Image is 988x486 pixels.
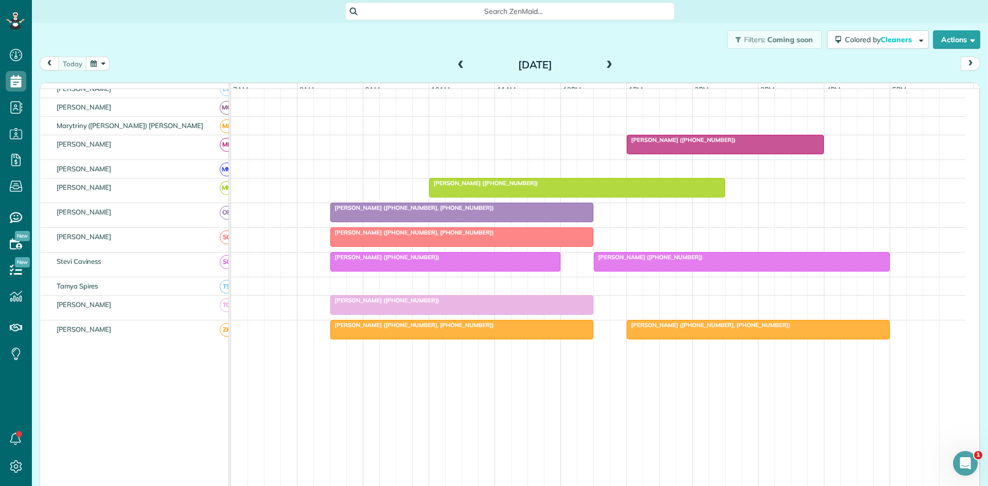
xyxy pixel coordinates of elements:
span: LC [220,82,234,96]
span: New [15,257,30,267]
span: [PERSON_NAME] ([PHONE_NUMBER], [PHONE_NUMBER]) [330,321,495,329]
span: SC [220,255,234,269]
span: MG [220,101,234,115]
span: [PERSON_NAME] ([PHONE_NUMBER]) [330,297,440,304]
button: prev [40,57,59,70]
span: 5pm [890,85,908,94]
h2: [DATE] [471,59,599,70]
span: Filters: [744,35,766,44]
span: [PERSON_NAME] ([PHONE_NUMBER]) [593,254,703,261]
span: OR [220,206,234,220]
span: 11am [495,85,518,94]
button: today [58,57,87,70]
span: Cleaners [880,35,913,44]
span: [PERSON_NAME] [55,84,114,93]
span: 9am [363,85,382,94]
span: [PERSON_NAME] [55,183,114,191]
span: New [15,231,30,241]
iframe: Intercom live chat [953,451,978,476]
span: TG [220,298,234,312]
span: 4pm [824,85,842,94]
span: [PERSON_NAME] ([PHONE_NUMBER], [PHONE_NUMBER]) [330,229,495,236]
button: Actions [933,30,980,49]
button: Colored byCleaners [827,30,929,49]
span: 1pm [627,85,645,94]
span: [PERSON_NAME] ([PHONE_NUMBER]) [429,179,539,187]
span: [PERSON_NAME] [55,208,114,216]
span: 3pm [758,85,777,94]
span: ME [220,119,234,133]
span: [PERSON_NAME] ([PHONE_NUMBER], [PHONE_NUMBER]) [330,204,495,211]
span: [PERSON_NAME] ([PHONE_NUMBER]) [330,254,440,261]
span: ZK [220,323,234,337]
span: Tamya Spires [55,282,100,290]
span: 10am [429,85,452,94]
span: SC [220,230,234,244]
span: MM [220,181,234,195]
span: [PERSON_NAME] ([PHONE_NUMBER]) [626,136,736,143]
span: 1 [974,451,982,459]
span: ML [220,138,234,152]
span: TS [220,280,234,294]
span: 7am [231,85,250,94]
span: 2pm [693,85,711,94]
span: Stevi Caviness [55,257,103,265]
span: Coming soon [767,35,814,44]
button: next [961,57,980,70]
span: [PERSON_NAME] [55,300,114,309]
span: [PERSON_NAME] [55,165,114,173]
span: [PERSON_NAME] [55,325,114,333]
span: 12pm [561,85,583,94]
span: [PERSON_NAME] [55,140,114,148]
span: Colored by [845,35,915,44]
span: [PERSON_NAME] [55,103,114,111]
span: MM [220,163,234,176]
span: [PERSON_NAME] [55,232,114,241]
span: [PERSON_NAME] ([PHONE_NUMBER], [PHONE_NUMBER]) [626,321,791,329]
span: Marytriny ([PERSON_NAME]) [PERSON_NAME] [55,121,205,130]
span: 8am [297,85,316,94]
